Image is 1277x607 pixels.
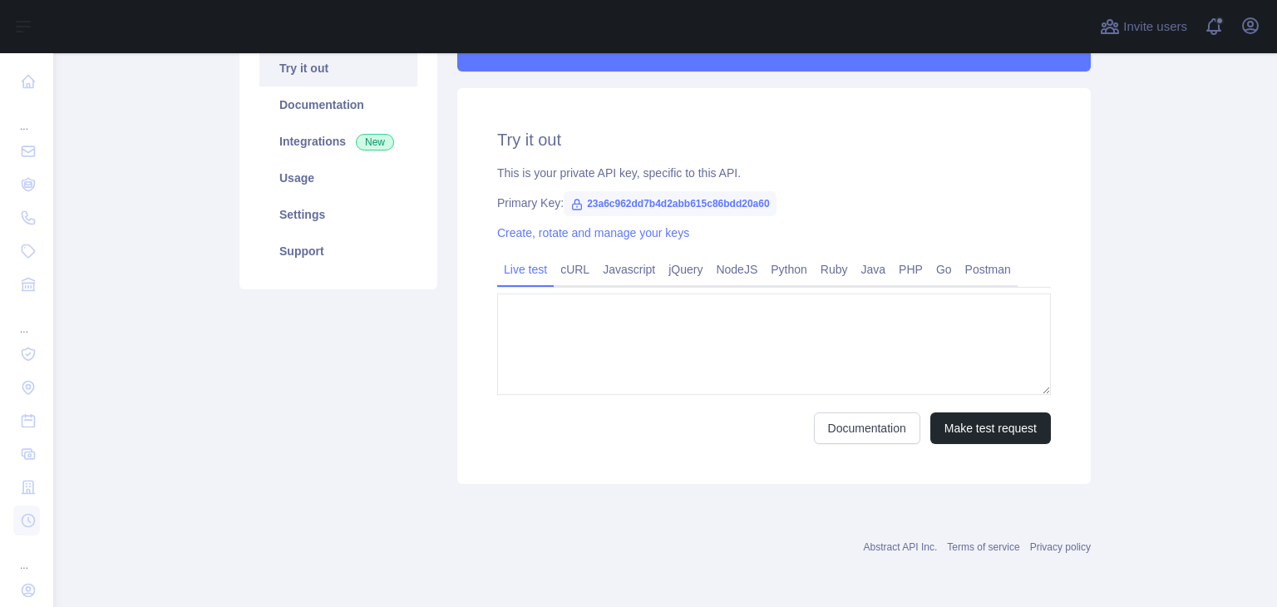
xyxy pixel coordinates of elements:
a: Java [855,256,893,283]
span: 23a6c962dd7b4d2abb615c86bdd20a60 [564,191,776,216]
div: ... [13,100,40,133]
a: cURL [554,256,596,283]
a: Privacy policy [1030,541,1091,553]
button: Invite users [1097,13,1191,40]
a: NodeJS [709,256,764,283]
a: Documentation [814,412,920,444]
a: Integrations New [259,123,417,160]
span: Invite users [1123,17,1187,37]
a: Settings [259,196,417,233]
a: Ruby [814,256,855,283]
a: Postman [959,256,1018,283]
a: jQuery [662,256,709,283]
a: Live test [497,256,554,283]
a: Abstract API Inc. [864,541,938,553]
a: PHP [892,256,929,283]
div: ... [13,539,40,572]
a: Terms of service [947,541,1019,553]
span: New [356,134,394,151]
button: Make test request [930,412,1051,444]
a: Python [764,256,814,283]
div: ... [13,303,40,336]
h2: Try it out [497,128,1051,151]
div: Primary Key: [497,195,1051,211]
div: This is your private API key, specific to this API. [497,165,1051,181]
a: Go [929,256,959,283]
a: Javascript [596,256,662,283]
a: Usage [259,160,417,196]
a: Try it out [259,50,417,86]
a: Create, rotate and manage your keys [497,226,689,239]
a: Support [259,233,417,269]
a: Documentation [259,86,417,123]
